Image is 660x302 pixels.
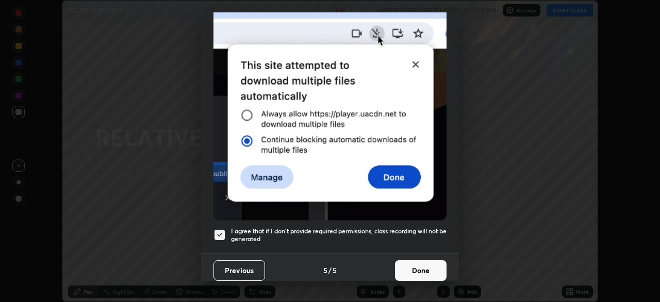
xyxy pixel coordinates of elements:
button: Done [395,260,447,281]
h4: / [328,265,332,276]
h4: 5 [323,265,327,276]
h5: I agree that if I don't provide required permissions, class recording will not be generated [231,227,447,243]
h4: 5 [333,265,337,276]
button: Previous [213,260,265,281]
